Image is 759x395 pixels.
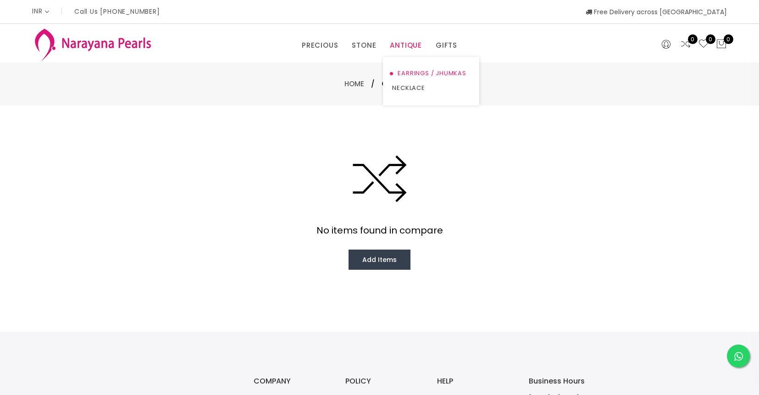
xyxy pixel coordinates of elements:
[111,225,648,270] div: No items found in compare
[716,39,727,50] button: 0
[392,81,470,95] a: NECKLACE
[352,39,376,52] a: STONE
[698,39,709,50] a: 0
[688,34,698,44] span: 0
[706,34,715,44] span: 0
[390,39,422,52] a: ANTIQUE
[254,378,327,385] h3: COMPANY
[437,378,510,385] h3: HELP
[586,7,727,17] span: Free Delivery across [GEOGRAPHIC_DATA]
[680,39,691,50] a: 0
[345,378,419,385] h3: POLICY
[302,39,338,52] a: PRECIOUS
[392,66,470,81] a: EARRINGS / JHUMKAS
[436,39,457,52] a: GIFTS
[724,34,733,44] span: 0
[349,250,410,270] a: Add Items
[371,78,375,89] span: /
[344,79,364,89] a: Home
[74,8,160,15] p: Call Us [PHONE_NUMBER]
[382,78,415,89] span: Compare
[529,378,602,385] h3: Business Hours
